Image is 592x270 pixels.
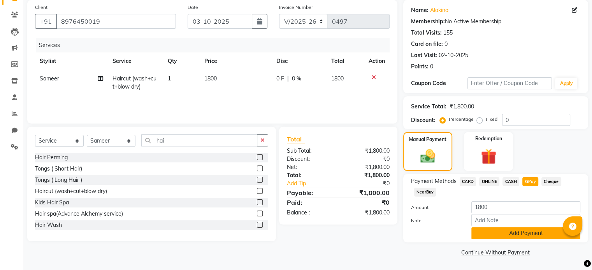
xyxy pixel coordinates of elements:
[35,165,82,173] div: Tongs ( Short Hair)
[204,75,217,82] span: 1800
[411,6,429,14] div: Name:
[411,17,445,26] div: Membership:
[439,51,468,59] div: 02-10-2025
[411,51,437,59] div: Last Visit:
[430,6,448,14] a: Alokina
[338,198,395,207] div: ₹0
[522,177,538,186] span: GPay
[411,103,446,111] div: Service Total:
[338,188,395,197] div: ₹1,800.00
[411,17,580,26] div: No Active Membership
[338,163,395,171] div: ₹1,800.00
[35,221,62,229] div: Hair Wash
[460,177,476,186] span: CARD
[476,147,501,166] img: _gift.svg
[471,214,580,226] input: Add Note
[281,147,338,155] div: Sub Total:
[411,40,443,48] div: Card on file:
[35,176,82,184] div: Tongs ( Long Hair )
[281,155,338,163] div: Discount:
[555,78,577,89] button: Apply
[287,75,289,83] span: |
[471,227,580,239] button: Add Payment
[200,52,272,70] th: Price
[168,75,171,82] span: 1
[405,204,466,211] label: Amount:
[409,136,446,143] label: Manual Payment
[188,4,198,11] label: Date
[411,177,457,185] span: Payment Methods
[541,177,561,186] span: Cheque
[411,63,429,71] div: Points:
[276,75,284,83] span: 0 F
[163,52,200,70] th: Qty
[405,217,466,224] label: Note:
[35,199,69,207] div: Kids Hair Spa
[338,155,395,163] div: ₹0
[279,4,313,11] label: Invoice Number
[281,209,338,217] div: Balance :
[430,63,433,71] div: 0
[112,75,156,90] span: Haircut (wash+cut+blow dry)
[467,77,552,89] input: Enter Offer / Coupon Code
[35,187,107,195] div: Haircut (wash+cut+blow dry)
[416,148,440,165] img: _cash.svg
[338,209,395,217] div: ₹1,800.00
[56,14,176,29] input: Search by Name/Mobile/Email/Code
[449,116,474,123] label: Percentage
[35,52,108,70] th: Stylist
[405,249,587,257] a: Continue Without Payment
[35,210,123,218] div: Hair spa(Advance Alchemy service)
[108,52,163,70] th: Service
[331,75,344,82] span: 1800
[141,134,257,146] input: Search or Scan
[281,179,348,188] a: Add Tip
[471,201,580,213] input: Amount
[338,147,395,155] div: ₹1,800.00
[35,14,57,29] button: +91
[40,75,59,82] span: Sameer
[36,38,395,52] div: Services
[486,116,497,123] label: Fixed
[414,188,436,197] span: NearBuy
[443,29,453,37] div: 155
[338,171,395,179] div: ₹1,800.00
[292,75,301,83] span: 0 %
[327,52,364,70] th: Total
[502,177,519,186] span: CASH
[35,153,68,162] div: Hair Perming
[475,135,502,142] label: Redemption
[272,52,327,70] th: Disc
[479,177,499,186] span: ONLINE
[411,79,467,87] div: Coupon Code
[281,171,338,179] div: Total:
[450,103,474,111] div: ₹1,800.00
[35,4,47,11] label: Client
[281,188,338,197] div: Payable:
[287,135,305,143] span: Total
[281,198,338,207] div: Paid:
[444,40,448,48] div: 0
[411,29,442,37] div: Total Visits:
[281,163,338,171] div: Net:
[364,52,390,70] th: Action
[411,116,435,124] div: Discount:
[348,179,395,188] div: ₹0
